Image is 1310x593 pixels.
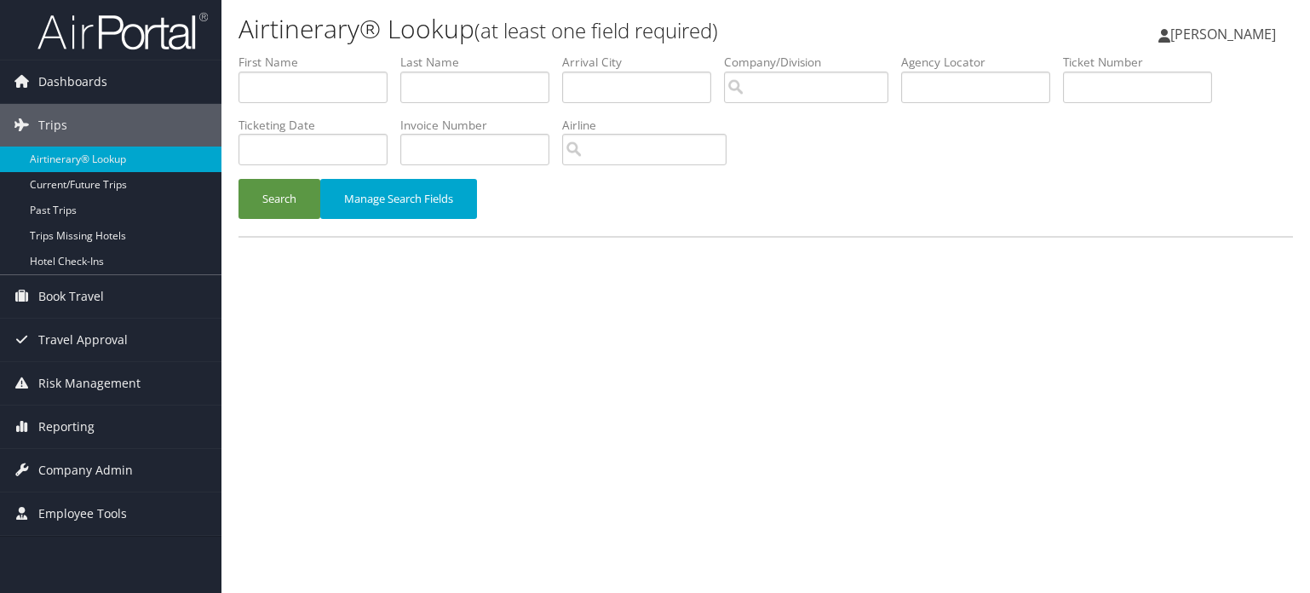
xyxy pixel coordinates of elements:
label: Ticket Number [1063,54,1225,71]
label: Ticketing Date [238,117,400,134]
small: (at least one field required) [474,16,718,44]
label: Airline [562,117,739,134]
label: Company/Division [724,54,901,71]
label: Invoice Number [400,117,562,134]
span: Reporting [38,406,95,448]
a: [PERSON_NAME] [1158,9,1293,60]
h1: Airtinerary® Lookup [238,11,941,47]
span: Dashboards [38,60,107,103]
label: First Name [238,54,400,71]
label: Agency Locator [901,54,1063,71]
button: Manage Search Fields [320,179,477,219]
label: Arrival City [562,54,724,71]
span: [PERSON_NAME] [1170,25,1276,43]
img: airportal-logo.png [37,11,208,51]
button: Search [238,179,320,219]
span: Trips [38,104,67,147]
span: Risk Management [38,362,141,405]
span: Company Admin [38,449,133,492]
span: Travel Approval [38,319,128,361]
span: Employee Tools [38,492,127,535]
span: Book Travel [38,275,104,318]
label: Last Name [400,54,562,71]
